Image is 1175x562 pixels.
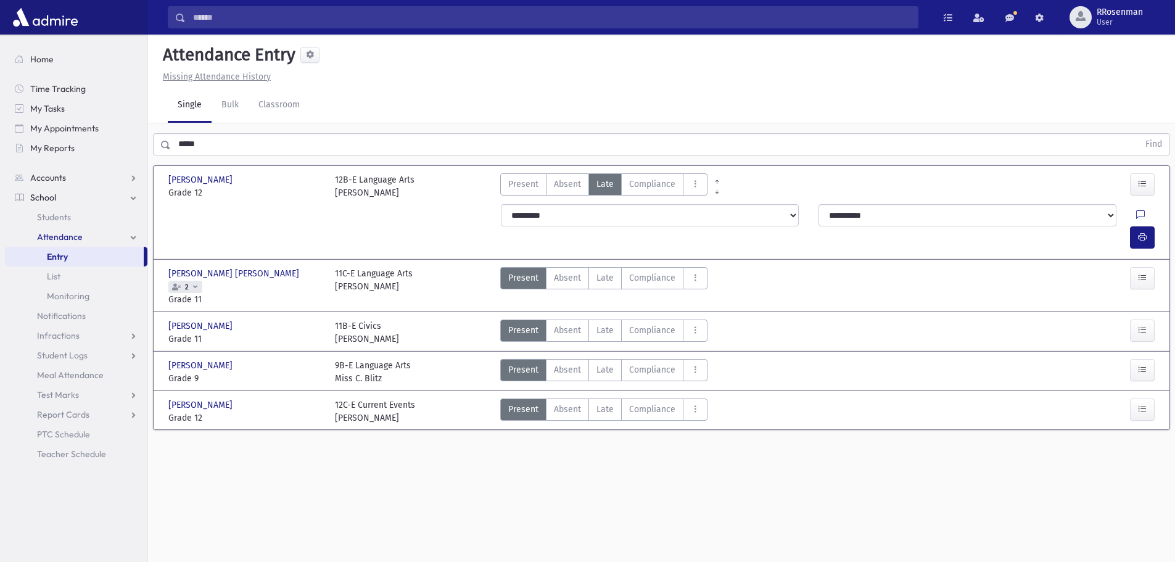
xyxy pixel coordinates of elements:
[5,168,147,188] a: Accounts
[5,267,147,286] a: List
[5,138,147,158] a: My Reports
[596,178,614,191] span: Late
[30,192,56,203] span: School
[500,173,707,199] div: AttTypes
[30,143,75,154] span: My Reports
[629,178,675,191] span: Compliance
[554,403,581,416] span: Absent
[5,286,147,306] a: Monitoring
[37,310,86,321] span: Notifications
[5,227,147,247] a: Attendance
[37,429,90,440] span: PTC Schedule
[5,247,144,267] a: Entry
[508,271,538,284] span: Present
[5,326,147,345] a: Infractions
[47,271,60,282] span: List
[37,212,71,223] span: Students
[500,267,707,306] div: AttTypes
[629,363,675,376] span: Compliance
[335,359,411,385] div: 9B-E Language Arts Miss C. Blitz
[5,188,147,207] a: School
[508,324,538,337] span: Present
[168,372,323,385] span: Grade 9
[168,173,235,186] span: [PERSON_NAME]
[168,293,323,306] span: Grade 11
[5,365,147,385] a: Meal Attendance
[168,320,235,333] span: [PERSON_NAME]
[163,72,271,82] u: Missing Attendance History
[249,88,310,123] a: Classroom
[5,306,147,326] a: Notifications
[596,271,614,284] span: Late
[335,267,413,306] div: 11C-E Language Arts [PERSON_NAME]
[5,345,147,365] a: Student Logs
[186,6,918,28] input: Search
[168,267,302,280] span: [PERSON_NAME] [PERSON_NAME]
[168,88,212,123] a: Single
[629,271,675,284] span: Compliance
[1138,134,1169,155] button: Find
[30,83,86,94] span: Time Tracking
[37,350,88,361] span: Student Logs
[508,363,538,376] span: Present
[47,291,89,302] span: Monitoring
[168,333,323,345] span: Grade 11
[168,359,235,372] span: [PERSON_NAME]
[335,320,399,345] div: 11B-E Civics [PERSON_NAME]
[335,173,414,199] div: 12B-E Language Arts [PERSON_NAME]
[5,444,147,464] a: Teacher Schedule
[596,324,614,337] span: Late
[500,320,707,345] div: AttTypes
[629,324,675,337] span: Compliance
[554,324,581,337] span: Absent
[168,411,323,424] span: Grade 12
[1097,7,1143,17] span: RRosenman
[5,79,147,99] a: Time Tracking
[47,251,68,262] span: Entry
[335,399,415,424] div: 12C-E Current Events [PERSON_NAME]
[30,54,54,65] span: Home
[5,49,147,69] a: Home
[30,123,99,134] span: My Appointments
[5,385,147,405] a: Test Marks
[30,103,65,114] span: My Tasks
[37,231,83,242] span: Attendance
[37,409,89,420] span: Report Cards
[5,405,147,424] a: Report Cards
[37,330,80,341] span: Infractions
[37,389,79,400] span: Test Marks
[158,72,271,82] a: Missing Attendance History
[37,370,104,381] span: Meal Attendance
[554,271,581,284] span: Absent
[30,172,66,183] span: Accounts
[508,403,538,416] span: Present
[5,118,147,138] a: My Appointments
[596,403,614,416] span: Late
[10,5,81,30] img: AdmirePro
[629,403,675,416] span: Compliance
[5,424,147,444] a: PTC Schedule
[1097,17,1143,27] span: User
[596,363,614,376] span: Late
[37,448,106,460] span: Teacher Schedule
[168,186,323,199] span: Grade 12
[168,399,235,411] span: [PERSON_NAME]
[508,178,538,191] span: Present
[500,399,707,424] div: AttTypes
[158,44,295,65] h5: Attendance Entry
[5,99,147,118] a: My Tasks
[554,178,581,191] span: Absent
[500,359,707,385] div: AttTypes
[212,88,249,123] a: Bulk
[554,363,581,376] span: Absent
[183,283,191,291] span: 2
[5,207,147,227] a: Students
